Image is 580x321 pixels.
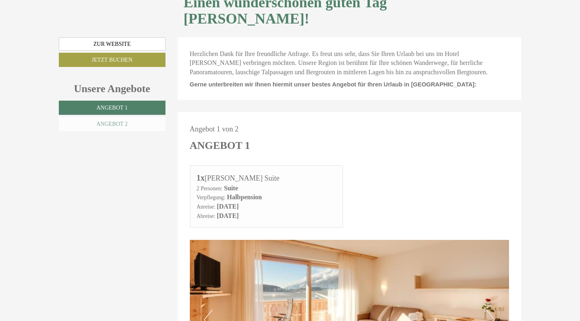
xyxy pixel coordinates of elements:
[197,172,337,184] div: [PERSON_NAME] Suite
[59,37,165,51] a: Zur Website
[190,81,477,88] span: Gerne unterbreiten wir Ihnen hiermit unser bestes Angebot für Ihren Urlaub in [GEOGRAPHIC_DATA]:
[197,204,215,210] small: Anreise:
[59,53,165,67] a: Jetzt buchen
[197,173,205,182] b: 1x
[197,194,226,200] small: Verpflegung:
[217,212,239,219] b: [DATE]
[197,213,215,219] small: Abreise:
[59,81,165,96] div: Unsere Angebote
[190,138,250,153] div: Angebot 1
[190,125,239,133] span: Angebot 1 von 2
[97,105,128,111] span: Angebot 1
[197,185,223,192] small: 2 Personen:
[227,194,262,200] b: Halbpension
[224,185,238,192] b: Suite
[190,50,509,78] p: Herzlichen Dank für Ihre freundliche Anfrage. Es freut uns sehr, dass Sie Ihren Urlaub bei uns im...
[217,203,239,210] b: [DATE]
[97,121,128,127] span: Angebot 2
